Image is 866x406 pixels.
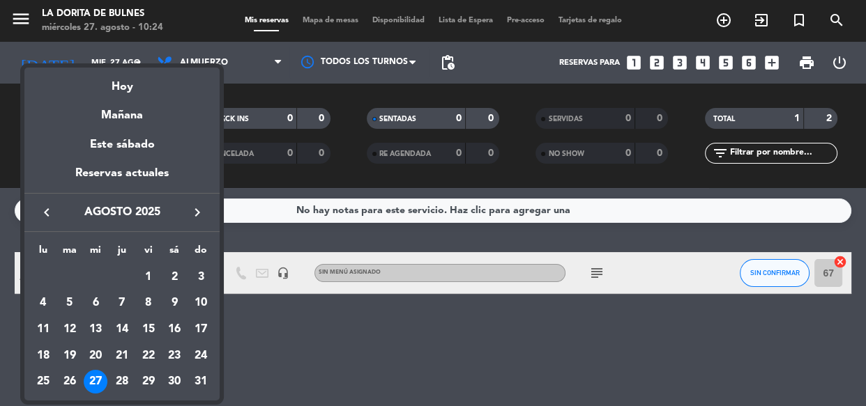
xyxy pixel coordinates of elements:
[137,344,160,368] div: 22
[162,291,186,315] div: 9
[135,368,162,395] td: 29 de agosto de 2025
[135,343,162,369] td: 22 de agosto de 2025
[162,242,188,264] th: sábado
[162,290,188,316] td: 9 de agosto de 2025
[110,318,134,341] div: 14
[84,291,107,315] div: 6
[82,242,109,264] th: miércoles
[185,203,210,221] button: keyboard_arrow_right
[188,290,214,316] td: 10 de agosto de 2025
[189,370,213,393] div: 31
[162,316,188,343] td: 16 de agosto de 2025
[162,343,188,369] td: 23 de agosto de 2025
[137,318,160,341] div: 15
[188,264,214,290] td: 3 de agosto de 2025
[188,316,214,343] td: 17 de agosto de 2025
[24,125,220,164] div: Este sábado
[30,316,56,343] td: 11 de agosto de 2025
[189,344,213,368] div: 24
[188,242,214,264] th: domingo
[162,344,186,368] div: 23
[30,290,56,316] td: 4 de agosto de 2025
[189,291,213,315] div: 10
[137,291,160,315] div: 8
[56,343,83,369] td: 19 de agosto de 2025
[137,370,160,393] div: 29
[31,344,55,368] div: 18
[189,318,213,341] div: 17
[188,368,214,395] td: 31 de agosto de 2025
[189,204,206,221] i: keyboard_arrow_right
[24,68,220,96] div: Hoy
[162,264,188,290] td: 2 de agosto de 2025
[135,242,162,264] th: viernes
[109,343,135,369] td: 21 de agosto de 2025
[135,264,162,290] td: 1 de agosto de 2025
[31,370,55,393] div: 25
[30,368,56,395] td: 25 de agosto de 2025
[162,318,186,341] div: 16
[84,344,107,368] div: 20
[56,242,83,264] th: martes
[31,291,55,315] div: 4
[162,265,186,289] div: 2
[110,291,134,315] div: 7
[31,318,55,341] div: 11
[109,368,135,395] td: 28 de agosto de 2025
[84,318,107,341] div: 13
[137,265,160,289] div: 1
[30,264,135,290] td: AGO.
[82,290,109,316] td: 6 de agosto de 2025
[30,242,56,264] th: lunes
[38,204,55,221] i: keyboard_arrow_left
[188,343,214,369] td: 24 de agosto de 2025
[58,291,82,315] div: 5
[24,164,220,193] div: Reservas actuales
[162,370,186,393] div: 30
[162,368,188,395] td: 30 de agosto de 2025
[56,290,83,316] td: 5 de agosto de 2025
[84,370,107,393] div: 27
[34,203,59,221] button: keyboard_arrow_left
[82,316,109,343] td: 13 de agosto de 2025
[24,96,220,125] div: Mañana
[109,316,135,343] td: 14 de agosto de 2025
[82,343,109,369] td: 20 de agosto de 2025
[58,318,82,341] div: 12
[109,290,135,316] td: 7 de agosto de 2025
[58,344,82,368] div: 19
[82,368,109,395] td: 27 de agosto de 2025
[109,242,135,264] th: jueves
[59,203,185,221] span: agosto 2025
[110,370,134,393] div: 28
[189,265,213,289] div: 3
[135,316,162,343] td: 15 de agosto de 2025
[58,370,82,393] div: 26
[135,290,162,316] td: 8 de agosto de 2025
[56,368,83,395] td: 26 de agosto de 2025
[30,343,56,369] td: 18 de agosto de 2025
[56,316,83,343] td: 12 de agosto de 2025
[110,344,134,368] div: 21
